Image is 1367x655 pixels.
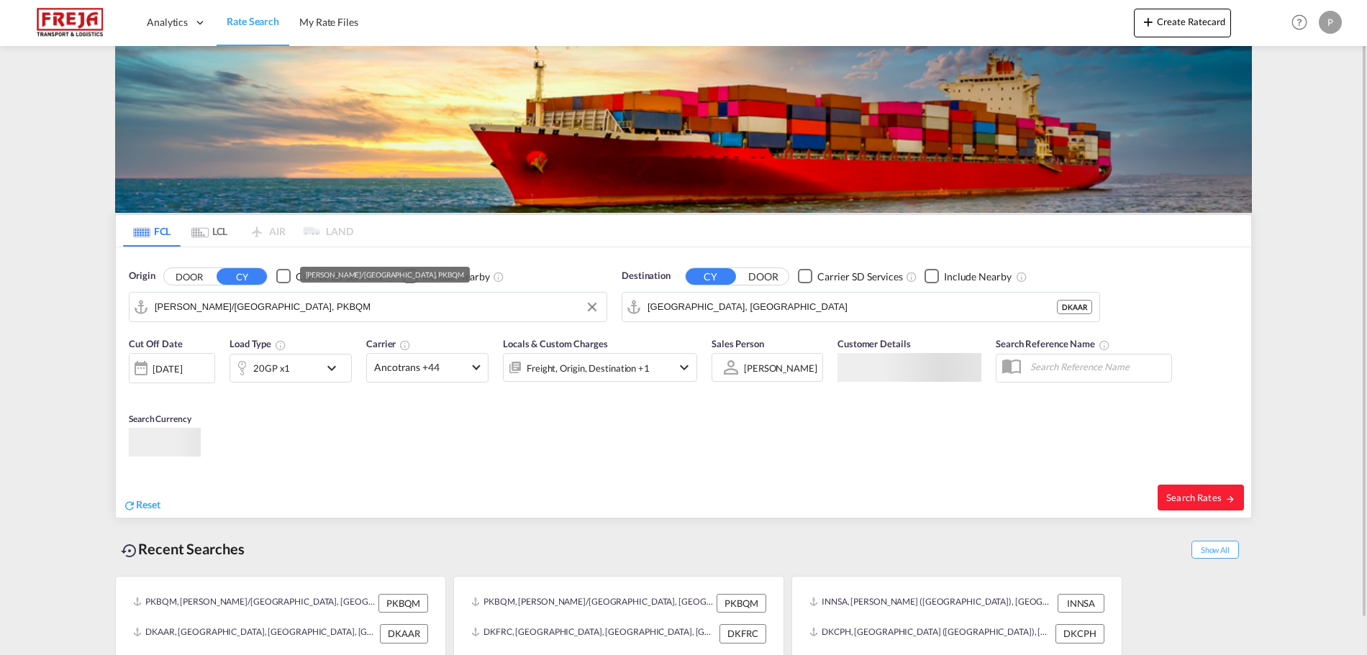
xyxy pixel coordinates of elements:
div: [DATE] [129,353,215,383]
button: CY [686,268,736,285]
md-icon: icon-chevron-down [676,359,693,376]
div: Help [1287,10,1319,36]
div: PKBQM, Muhammad Bin Qasim/Karachi, Pakistan, Indian Subcontinent, Asia Pacific [133,594,375,613]
div: P [1319,11,1342,34]
button: CY [217,268,267,285]
span: Help [1287,10,1312,35]
div: [PERSON_NAME] [744,362,817,374]
div: [DATE] [153,362,182,375]
div: PKBQM, Muhammad Bin Qasim/Karachi, Pakistan, Indian Subcontinent, Asia Pacific [471,594,713,613]
div: Recent Searches [115,533,250,565]
md-select: Sales Person: Philip Schnoor [742,357,819,378]
button: icon-plus 400-fgCreate Ratecard [1134,9,1231,37]
md-tab-item: LCL [181,215,238,247]
button: Search Ratesicon-arrow-right [1158,485,1244,510]
md-checkbox: Checkbox No Ink [403,269,490,284]
md-icon: icon-arrow-right [1225,494,1235,504]
div: Freight Origin Destination Factory Stuffing [527,358,650,378]
span: Search Currency [129,413,191,424]
div: PKBQM [378,594,428,613]
div: PKBQM [717,594,766,613]
span: Load Type [230,338,286,349]
button: Clear Input [581,296,603,318]
span: My Rate Files [299,16,358,28]
md-pagination-wrapper: Use the left and right arrow keys to navigate between tabs [123,215,353,247]
span: Search Reference Name [996,338,1110,349]
input: Search by Port [648,296,1057,318]
md-datepicker: Select [129,382,140,401]
md-checkbox: Checkbox No Ink [925,269,1012,284]
span: Sales Person [712,338,764,349]
span: Customer Details [837,338,910,349]
span: Destination [622,269,671,283]
span: Locals & Custom Charges [503,338,608,349]
md-icon: Unchecked: Ignores neighbouring ports when fetching rates.Checked : Includes neighbouring ports w... [1016,271,1027,283]
md-icon: The selected Trucker/Carrierwill be displayed in the rate results If the rates are from another f... [399,339,411,351]
div: Origin DOOR CY Checkbox No InkUnchecked: Search for CY (Container Yard) services for all selected... [116,247,1251,518]
div: 20GP x1icon-chevron-down [230,354,352,383]
div: Freight Origin Destination Factory Stuffingicon-chevron-down [503,353,697,382]
md-input-container: Muhammad Bin Qasim/Karachi, PKBQM [130,293,607,321]
md-icon: icon-backup-restore [121,542,138,559]
div: icon-refreshReset [123,498,160,513]
div: 20GP x1 [253,358,290,378]
div: DKAAR [1057,300,1092,314]
span: Origin [129,269,155,283]
img: LCL+%26+FCL+BACKGROUND.png [115,46,1252,213]
button: DOOR [164,268,214,285]
div: DKFRC [719,624,766,643]
span: Show All [1191,541,1239,559]
md-icon: icon-chevron-down [323,359,348,377]
md-icon: Unchecked: Search for CY (Container Yard) services for all selected carriers.Checked : Search for... [906,271,917,283]
md-icon: icon-refresh [123,499,136,512]
span: Carrier [366,338,411,349]
span: Ancotrans +44 [374,360,468,375]
span: Rate Search [227,15,279,27]
md-input-container: Aarhus, DKAAR [622,293,1099,321]
div: Carrier SD Services [296,270,381,284]
md-checkbox: Checkbox No Ink [798,269,903,284]
md-icon: Your search will be saved by the below given name [1099,339,1110,351]
div: INNSA [1058,594,1104,613]
div: Carrier SD Services [817,270,903,284]
input: Search by Port [155,296,599,318]
div: Include Nearby [944,270,1012,284]
md-checkbox: Checkbox No Ink [276,269,381,284]
img: 586607c025bf11f083711d99603023e7.png [22,6,119,39]
md-tab-item: FCL [123,215,181,247]
md-icon: icon-plus 400-fg [1140,13,1157,30]
div: DKCPH [1055,624,1104,643]
span: Reset [136,498,160,510]
button: DOOR [738,268,789,285]
md-icon: Unchecked: Ignores neighbouring ports when fetching rates.Checked : Includes neighbouring ports w... [493,271,504,283]
span: Search Rates [1166,492,1235,503]
div: DKFRC, Fredericia, Denmark, Northern Europe, Europe [471,624,716,643]
div: DKCPH, Copenhagen (Kobenhavn), Denmark, Northern Europe, Europe [809,624,1052,643]
div: [PERSON_NAME]/[GEOGRAPHIC_DATA], PKBQM [306,267,464,283]
div: INNSA, Jawaharlal Nehru (Nhava Sheva), India, Indian Subcontinent, Asia Pacific [809,594,1054,613]
div: DKAAR [380,624,428,643]
md-icon: icon-information-outline [275,339,286,351]
input: Search Reference Name [1023,356,1171,377]
div: DKAAR, Aarhus, Denmark, Northern Europe, Europe [133,624,376,643]
span: Cut Off Date [129,338,183,349]
span: Analytics [147,15,188,29]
